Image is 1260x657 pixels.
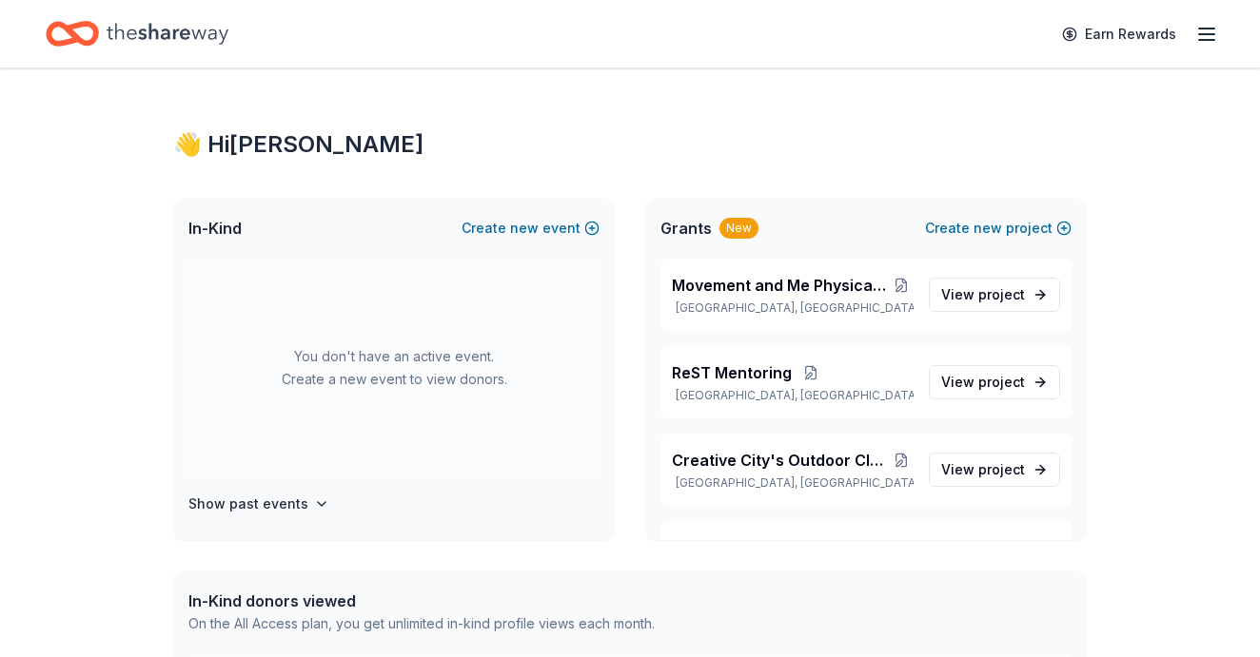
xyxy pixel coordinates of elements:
span: ReST Mentoring [672,361,792,384]
p: [GEOGRAPHIC_DATA], [GEOGRAPHIC_DATA] [672,475,914,491]
div: 👋 Hi [PERSON_NAME] [173,129,1087,160]
span: In-Kind [188,217,242,240]
a: View project [929,278,1060,312]
button: Createnewevent [462,217,600,240]
span: project [978,286,1025,302]
a: Home [46,11,228,56]
p: [GEOGRAPHIC_DATA], [GEOGRAPHIC_DATA] [672,388,914,403]
span: Movement and Me Physical Education Progra [672,274,889,297]
a: View project [929,365,1060,399]
span: View [941,371,1025,394]
div: In-Kind donors viewed [188,589,655,612]
div: New [719,218,758,239]
span: Grants [660,217,712,240]
span: Branching Out Afterschool Program [672,536,884,559]
p: [GEOGRAPHIC_DATA], [GEOGRAPHIC_DATA] [672,300,914,316]
span: View [941,458,1025,481]
h4: Show past events [188,493,308,515]
span: project [978,461,1025,477]
span: Creative City's Outdoor Classroom Project [672,449,888,472]
div: On the All Access plan, you get unlimited in-kind profile views each month. [188,612,655,635]
span: project [978,374,1025,390]
a: Earn Rewards [1051,17,1188,51]
a: View project [929,453,1060,487]
span: new [974,217,1002,240]
button: Createnewproject [925,217,1072,240]
span: new [510,217,539,240]
button: Show past events [188,493,329,515]
div: You don't have an active event. Create a new event to view donors. [188,259,600,477]
span: View [941,283,1025,306]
